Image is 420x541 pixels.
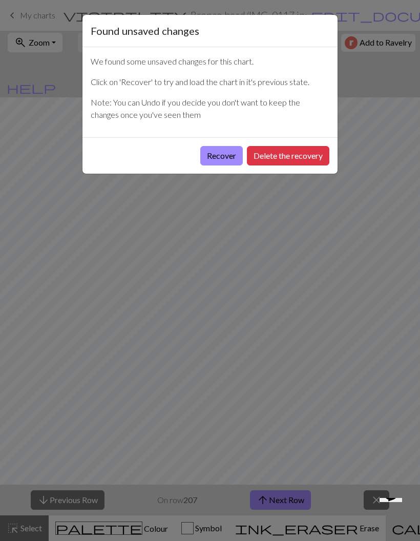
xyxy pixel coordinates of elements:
[91,55,329,68] p: We found some unsaved changes for this chart.
[200,146,243,165] button: Recover
[91,96,329,121] p: Note: You can Undo if you decide you don't want to keep the changes once you've seen them
[247,146,329,165] button: Delete the recovery
[91,76,329,88] p: Click on 'Recover' to try and load the chart in it's previous state.
[91,23,199,38] h5: Found unsaved changes
[375,498,410,531] iframe: chat widget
